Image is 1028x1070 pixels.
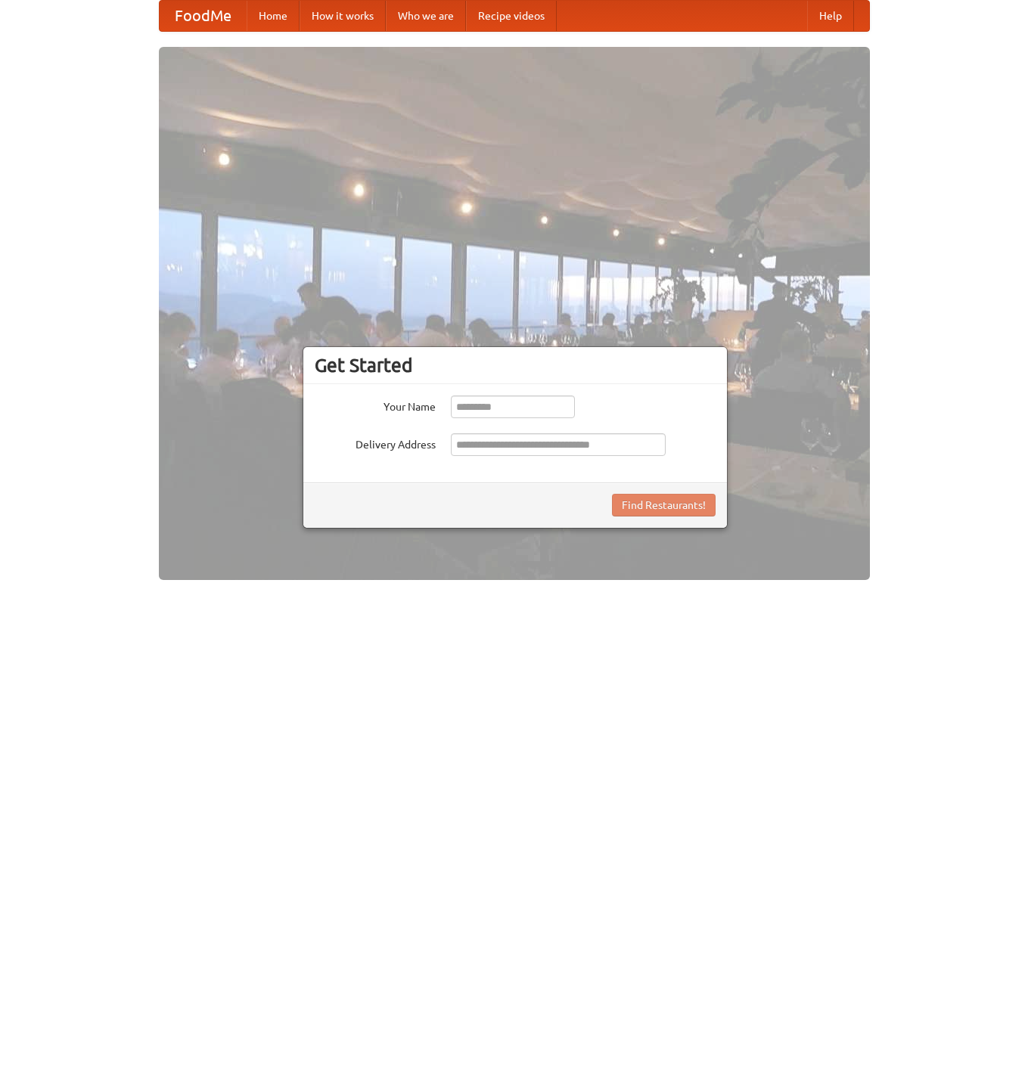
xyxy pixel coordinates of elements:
[160,1,247,31] a: FoodMe
[315,433,436,452] label: Delivery Address
[315,395,436,414] label: Your Name
[247,1,300,31] a: Home
[612,494,716,516] button: Find Restaurants!
[300,1,386,31] a: How it works
[466,1,557,31] a: Recipe videos
[315,354,716,377] h3: Get Started
[386,1,466,31] a: Who we are
[807,1,854,31] a: Help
